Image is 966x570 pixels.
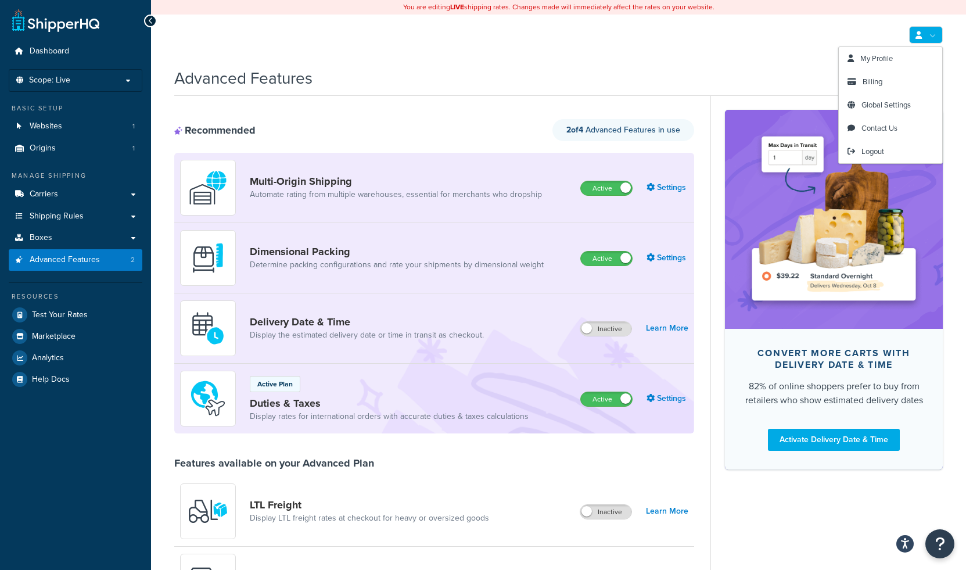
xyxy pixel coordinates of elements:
[647,180,688,196] a: Settings
[9,41,142,62] a: Dashboard
[174,124,256,137] div: Recommended
[188,378,228,419] img: icon-duo-feat-landed-cost-7136b061.png
[9,103,142,113] div: Basic Setup
[9,138,142,159] li: Origins
[250,189,542,200] a: Automate rating from multiple warehouses, essential for merchants who dropship
[646,503,688,519] a: Learn More
[250,175,542,188] a: Multi-Origin Shipping
[9,347,142,368] a: Analytics
[30,233,52,243] span: Boxes
[742,127,925,311] img: feature-image-ddt-36eae7f7280da8017bfb280eaccd9c446f90b1fe08728e4019434db127062ab4.png
[32,332,76,342] span: Marketplace
[581,252,632,266] label: Active
[861,123,897,134] span: Contact Us
[860,53,893,64] span: My Profile
[839,117,942,140] a: Contact Us
[30,121,62,131] span: Websites
[839,47,942,70] a: My Profile
[257,379,293,389] p: Active Plan
[132,144,135,153] span: 1
[9,292,142,302] div: Resources
[250,512,489,524] a: Display LTL freight rates at checkout for heavy or oversized goods
[580,505,631,519] label: Inactive
[30,255,100,265] span: Advanced Features
[744,347,924,371] div: Convert more carts with delivery date & time
[132,121,135,131] span: 1
[581,392,632,406] label: Active
[32,310,88,320] span: Test Your Rates
[250,259,544,271] a: Determine packing configurations and rate your shipments by dimensional weight
[9,227,142,249] a: Boxes
[9,326,142,347] a: Marketplace
[861,146,884,157] span: Logout
[188,167,228,208] img: WatD5o0RtDAAAAAElFTkSuQmCC
[32,353,64,363] span: Analytics
[744,379,924,407] div: 82% of online shoppers prefer to buy from retailers who show estimated delivery dates
[188,238,228,278] img: DTVBYsAAAAAASUVORK5CYII=
[131,255,135,265] span: 2
[647,390,688,407] a: Settings
[250,411,529,422] a: Display rates for international orders with accurate duties & taxes calculations
[250,329,484,341] a: Display the estimated delivery date or time in transit as checkout.
[30,211,84,221] span: Shipping Rules
[250,397,529,410] a: Duties & Taxes
[9,304,142,325] a: Test Your Rates
[646,320,688,336] a: Learn More
[30,189,58,199] span: Carriers
[9,171,142,181] div: Manage Shipping
[839,140,942,163] a: Logout
[30,144,56,153] span: Origins
[768,429,900,451] a: Activate Delivery Date & Time
[9,116,142,137] li: Websites
[9,184,142,205] a: Carriers
[9,206,142,227] a: Shipping Rules
[174,457,374,469] div: Features available on your Advanced Plan
[188,491,228,532] img: y79ZsPf0fXUFUhFXDzUgf+ktZg5F2+ohG75+v3d2s1D9TjoU8PiyCIluIjV41seZevKCRuEjTPPOKHJsQcmKCXGdfprl3L4q7...
[450,2,464,12] b: LIVE
[580,322,631,336] label: Inactive
[32,375,70,385] span: Help Docs
[30,46,69,56] span: Dashboard
[863,76,882,87] span: Billing
[925,529,954,558] button: Open Resource Center
[566,124,583,136] strong: 2 of 4
[839,94,942,117] a: Global Settings
[861,99,911,110] span: Global Settings
[9,138,142,159] a: Origins1
[839,70,942,94] a: Billing
[250,245,544,258] a: Dimensional Packing
[9,249,142,271] li: Advanced Features
[9,369,142,390] a: Help Docs
[9,116,142,137] a: Websites1
[566,124,680,136] span: Advanced Features in use
[250,499,489,511] a: LTL Freight
[9,249,142,271] a: Advanced Features2
[174,67,313,89] h1: Advanced Features
[188,308,228,349] img: gfkeb5ejjkALwAAAABJRU5ErkJggg==
[581,181,632,195] label: Active
[647,250,688,266] a: Settings
[29,76,70,85] span: Scope: Live
[250,316,484,328] a: Delivery Date & Time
